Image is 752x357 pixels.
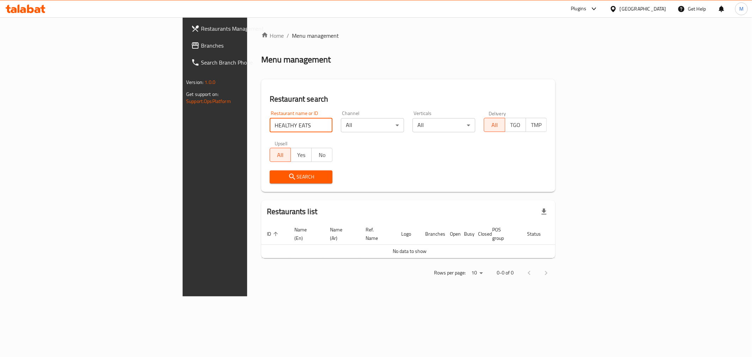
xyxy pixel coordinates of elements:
span: Branches [201,41,302,50]
h2: Restaurant search [270,94,547,104]
span: POS group [492,225,513,242]
span: All [487,120,502,130]
span: No [314,150,330,160]
a: Search Branch Phone [185,54,308,71]
span: TMP [529,120,544,130]
th: Logo [396,223,420,245]
th: Closed [472,223,487,245]
button: All [270,148,291,162]
span: Name (En) [294,225,316,242]
label: Upsell [275,141,288,146]
div: All [412,118,476,132]
span: Version: [186,78,203,87]
a: Restaurants Management [185,20,308,37]
button: TGO [505,118,526,132]
span: Search Branch Phone [201,58,302,67]
a: Support.OpsPlatform [186,97,231,106]
div: Rows per page: [469,268,485,278]
th: Open [444,223,458,245]
span: ID [267,230,280,238]
span: Menu management [292,31,339,40]
span: Ref. Name [366,225,387,242]
button: No [311,148,332,162]
th: Busy [458,223,472,245]
div: Export file [536,203,552,220]
a: Branches [185,37,308,54]
label: Delivery [489,111,506,116]
span: No data to show [393,247,427,256]
span: Yes [294,150,309,160]
span: M [739,5,744,13]
table: enhanced table [261,223,583,258]
span: TGO [508,120,523,130]
div: Plugins [571,5,586,13]
p: Rows per page: [434,268,466,277]
button: All [484,118,505,132]
span: Name (Ar) [330,225,351,242]
div: All [341,118,404,132]
button: TMP [526,118,547,132]
span: Get support on: [186,90,219,99]
div: [GEOGRAPHIC_DATA] [620,5,666,13]
span: Restaurants Management [201,24,302,33]
span: 1.0.0 [204,78,215,87]
p: 0-0 of 0 [497,268,514,277]
span: Search [275,173,327,181]
nav: breadcrumb [261,31,555,40]
h2: Restaurants list [267,206,317,217]
h2: Menu management [261,54,331,65]
span: Status [527,230,550,238]
span: All [273,150,288,160]
button: Search [270,170,333,183]
input: Search for restaurant name or ID.. [270,118,333,132]
th: Branches [420,223,444,245]
button: Yes [291,148,312,162]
